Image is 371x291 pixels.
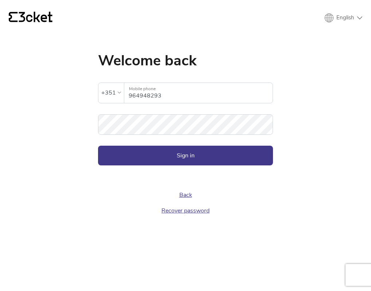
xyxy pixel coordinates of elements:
label: Mobile phone [124,83,273,95]
input: Mobile phone [129,83,273,103]
div: +351 [101,87,116,98]
label: Password [98,114,273,126]
h1: Welcome back [98,53,273,68]
g: {' '} [9,12,17,22]
a: Back [179,191,192,199]
a: Recover password [161,207,210,215]
a: {' '} [9,12,52,24]
button: Sign in [98,146,273,165]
